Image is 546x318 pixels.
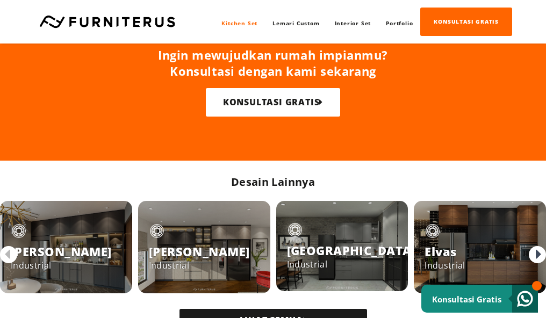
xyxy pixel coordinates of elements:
a: KONSULTASI GRATIS [420,8,512,36]
p: Industrial [425,259,465,271]
h2: Desain Lainnya [231,175,315,189]
a: Kitchen Set [214,10,265,37]
a: Portfolio [378,10,420,37]
a: [PERSON_NAME] Industrial [138,201,270,293]
a: Konsultasi Gratis [421,285,538,313]
p: Industrial [11,259,112,271]
small: Konsultasi Gratis [432,294,501,305]
a: Elvas Industrial [414,201,546,293]
p: Industrial [287,258,415,270]
h3: [GEOGRAPHIC_DATA] [287,242,415,258]
a: [GEOGRAPHIC_DATA] Industrial [276,201,408,291]
a: Interior Set [327,10,379,37]
h3: [PERSON_NAME] [11,243,112,259]
h3: [PERSON_NAME] [149,243,250,259]
h3: Elvas [425,243,465,259]
a: KONSULTASI GRATIS [206,88,340,117]
a: Lemari Custom [265,10,327,37]
p: Industrial [149,259,250,271]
